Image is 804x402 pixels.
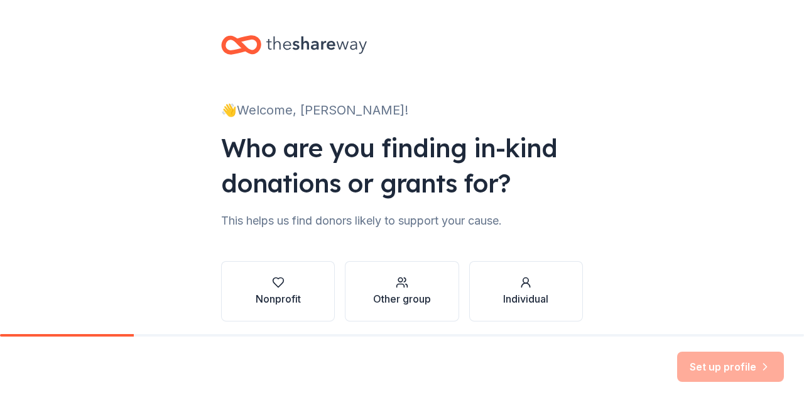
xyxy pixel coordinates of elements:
[221,100,583,120] div: 👋 Welcome, [PERSON_NAME]!
[221,261,335,321] button: Nonprofit
[503,291,548,306] div: Individual
[221,211,583,231] div: This helps us find donors likely to support your cause.
[221,130,583,201] div: Who are you finding in-kind donations or grants for?
[373,291,431,306] div: Other group
[256,291,301,306] div: Nonprofit
[469,261,583,321] button: Individual
[345,261,459,321] button: Other group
